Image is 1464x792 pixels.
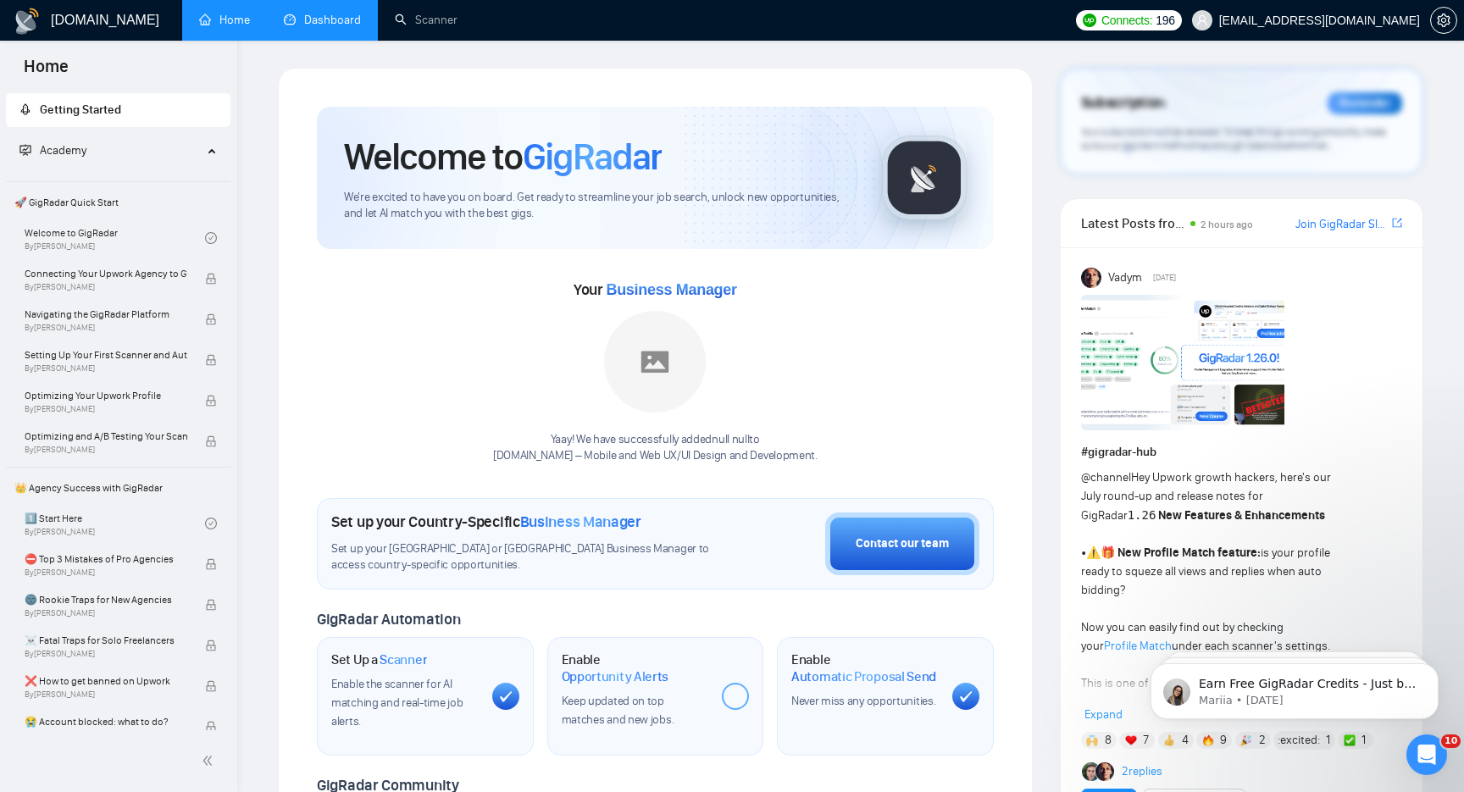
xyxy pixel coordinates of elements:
span: GigRadar Automation [317,610,460,629]
span: By [PERSON_NAME] [25,649,187,659]
span: By [PERSON_NAME] [25,608,187,618]
button: Contact our team [825,512,979,575]
span: ❌ How to get banned on Upwork [25,673,187,690]
span: Business Manager [520,512,641,531]
span: @channel [1081,470,1131,485]
span: By [PERSON_NAME] [25,568,187,578]
img: 🙌 [1086,734,1098,746]
span: lock [205,599,217,611]
span: Your subscription will be renewed. To keep things running smoothly, make sure your payment method... [1081,125,1386,152]
a: dashboardDashboard [284,13,361,27]
span: Navigating the GigRadar Platform [25,306,187,323]
code: 1.26 [1128,508,1156,522]
span: lock [205,273,217,285]
span: 10 [1441,734,1461,748]
img: logo [14,8,41,35]
span: ⛔ Top 3 Mistakes of Pro Agencies [25,551,187,568]
a: searchScanner [395,13,457,27]
img: placeholder.png [604,311,706,413]
span: Keep updated on top matches and new jobs. [562,694,674,727]
span: check-circle [205,518,217,529]
h1: Set up your Country-Specific [331,512,641,531]
span: Scanner [380,651,427,668]
span: 🎁 [1101,546,1115,560]
span: lock [205,558,217,570]
div: Contact our team [856,534,949,553]
span: lock [205,721,217,733]
span: lock [205,395,217,407]
span: Business Manager [606,281,736,298]
span: Home [10,54,82,90]
h1: # gigradar-hub [1081,443,1402,462]
span: By [PERSON_NAME] [25,445,187,455]
a: 2replies [1122,763,1162,780]
img: F09AC4U7ATU-image.png [1081,295,1284,430]
span: 196 [1156,11,1174,30]
span: Academy [19,143,86,158]
span: [DATE] [1153,270,1176,285]
h1: Set Up a [331,651,427,668]
span: 8 [1105,732,1112,749]
span: double-left [202,752,219,769]
span: Getting Started [40,102,121,117]
h1: Welcome to [344,134,662,180]
span: 2 hours ago [1201,219,1253,230]
p: [DOMAIN_NAME] – Mobile and Web UX/UI Design and Development . [493,448,818,464]
img: upwork-logo.png [1083,14,1096,27]
img: gigradar-logo.png [882,136,967,220]
strong: New Profile Match feature: [1117,546,1261,560]
iframe: Intercom live chat [1406,734,1447,775]
span: By [PERSON_NAME] [25,404,187,414]
span: By [PERSON_NAME] [25,690,187,700]
span: Your [574,280,737,299]
span: Opportunity Alerts [562,668,669,685]
span: rocket [19,103,31,115]
span: Academy [40,143,86,158]
h1: Enable [562,651,709,684]
span: check-circle [205,232,217,244]
a: Profile Match [1104,639,1172,653]
span: GigRadar [523,134,662,180]
span: Never miss any opportunities. [791,694,935,708]
button: setting [1430,7,1457,34]
span: export [1392,216,1402,230]
h1: Enable [791,651,939,684]
a: homeHome [199,13,250,27]
a: export [1392,215,1402,231]
img: Vadym [1081,268,1101,288]
span: Expand [1084,707,1123,722]
div: Reminder [1328,92,1402,114]
span: Optimizing Your Upwork Profile [25,387,187,404]
span: Connecting Your Upwork Agency to GigRadar [25,265,187,282]
iframe: Intercom notifications message [1125,628,1464,746]
span: By [PERSON_NAME] [25,323,187,333]
span: We're excited to have you on board. Get ready to streamline your job search, unlock new opportuni... [344,190,855,222]
span: Set up your [GEOGRAPHIC_DATA] or [GEOGRAPHIC_DATA] Business Manager to access country-specific op... [331,541,720,573]
span: Vadym [1108,269,1142,287]
span: Latest Posts from the GigRadar Community [1081,213,1185,234]
span: 👑 Agency Success with GigRadar [8,471,229,505]
span: ⚠️ [1086,546,1101,560]
span: By [PERSON_NAME] [25,282,187,292]
a: Join GigRadar Slack Community [1295,215,1389,234]
a: Welcome to GigRadarBy[PERSON_NAME] [25,219,205,257]
span: Optimizing and A/B Testing Your Scanner for Better Results [25,428,187,445]
span: Subscription [1081,89,1165,118]
span: 🌚 Rookie Traps for New Agencies [25,591,187,608]
div: Yaay! We have successfully added null null to [493,432,818,464]
span: Enable the scanner for AI matching and real-time job alerts. [331,677,463,728]
span: setting [1431,14,1456,27]
span: lock [205,680,217,692]
span: Automatic Proposal Send [791,668,936,685]
span: lock [205,640,217,651]
li: Getting Started [6,93,230,127]
a: 1️⃣ Start HereBy[PERSON_NAME] [25,505,205,542]
a: setting [1430,14,1457,27]
img: Alex B [1082,762,1101,781]
span: By [PERSON_NAME] [25,363,187,374]
span: lock [205,354,217,366]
